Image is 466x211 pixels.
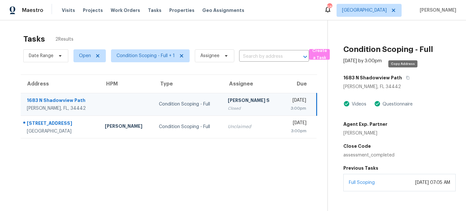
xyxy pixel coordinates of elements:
[312,47,327,62] span: Create a Task
[83,7,103,14] span: Projects
[417,7,456,14] span: [PERSON_NAME]
[343,165,456,171] h5: Previous Tasks
[27,120,94,128] div: [STREET_ADDRESS]
[381,101,413,107] div: Questionnaire
[154,75,223,93] th: Type
[228,97,276,105] div: [PERSON_NAME] S
[21,75,100,93] th: Address
[343,58,382,64] div: [DATE] by 3:00pm
[287,97,306,105] div: [DATE]
[27,97,94,105] div: 1683 N Shadowview Path
[287,120,307,128] div: [DATE]
[342,7,387,14] span: [GEOGRAPHIC_DATA]
[100,75,154,93] th: HPM
[349,180,375,185] a: Full Scoping
[343,121,387,127] h5: Agent Exp. Partner
[228,105,276,112] div: Closed
[343,100,350,107] img: Artifact Present Icon
[27,128,94,135] div: [GEOGRAPHIC_DATA]
[116,53,175,59] span: Condition Scoping - Full + 1
[343,143,456,149] h5: Close Code
[23,36,45,42] h2: Tasks
[239,52,291,62] input: Search by address
[287,105,306,112] div: 3:00pm
[343,152,456,158] div: assessment_completed
[343,46,433,53] h2: Condition Scoping - Full
[309,49,330,60] button: Create a Task
[301,52,310,61] button: Open
[159,124,218,130] div: Condition Scoping - Full
[282,75,317,93] th: Due
[327,4,332,10] div: 58
[343,130,387,136] div: [PERSON_NAME]
[79,53,91,59] span: Open
[55,36,73,43] span: 2 Results
[415,179,450,186] div: [DATE] 07:05 AM
[374,100,381,107] img: Artifact Present Icon
[350,101,366,107] div: Videos
[27,105,94,112] div: [PERSON_NAME], FL, 34442
[202,7,244,14] span: Geo Assignments
[343,75,402,81] h5: 1683 N Shadowview Path
[62,7,75,14] span: Visits
[159,101,218,107] div: Condition Scoping - Full
[228,124,276,130] div: Unclaimed
[223,75,281,93] th: Assignee
[29,53,53,59] span: Date Range
[200,53,219,59] span: Assignee
[287,128,307,134] div: 3:00pm
[111,7,140,14] span: Work Orders
[148,8,161,13] span: Tasks
[169,7,194,14] span: Properties
[343,84,456,90] div: [PERSON_NAME], FL 34442
[105,123,149,131] div: [PERSON_NAME]
[22,7,43,14] span: Maestro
